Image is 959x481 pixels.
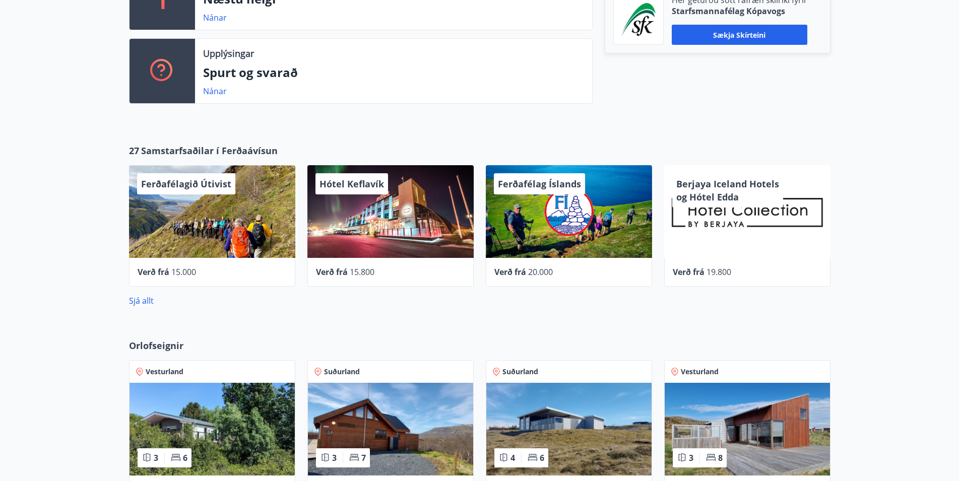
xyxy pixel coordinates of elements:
img: Paella dish [130,383,295,475]
span: Vesturland [681,367,719,377]
span: Ferðafélagið Útivist [141,178,231,190]
img: x5MjQkxwhnYn6YREZUTEa9Q4KsBUeQdWGts9Dj4O.png [621,3,656,36]
span: Hótel Keflavík [319,178,384,190]
span: Ferðafélag Íslands [498,178,581,190]
span: 20.000 [528,266,553,278]
button: Sækja skírteini [672,25,807,45]
a: Nánar [203,12,227,23]
a: Nánar [203,86,227,97]
span: 6 [540,452,544,463]
span: 7 [361,452,366,463]
p: Spurt og svarað [203,64,584,81]
span: 19.800 [707,266,731,278]
span: Berjaya Iceland Hotels og Hótel Edda [676,178,779,203]
span: 3 [689,452,693,463]
span: Verð frá [138,266,169,278]
img: Paella dish [308,383,473,475]
img: Paella dish [665,383,830,475]
span: 8 [718,452,723,463]
span: Verð frá [494,266,526,278]
span: Verð frá [316,266,348,278]
p: Upplýsingar [203,47,254,60]
span: 27 [129,144,139,157]
p: Starfsmannafélag Kópavogs [672,6,807,17]
span: Orlofseignir [129,339,183,352]
span: 4 [510,452,515,463]
span: 6 [183,452,187,463]
span: Vesturland [146,367,183,377]
span: Samstarfsaðilar í Ferðaávísun [141,144,278,157]
img: Paella dish [486,383,652,475]
span: Suðurland [324,367,360,377]
span: 3 [154,452,158,463]
span: 15.000 [171,266,196,278]
span: 15.800 [350,266,374,278]
span: Suðurland [502,367,538,377]
span: 3 [332,452,337,463]
a: Sjá allt [129,295,154,306]
span: Verð frá [673,266,705,278]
